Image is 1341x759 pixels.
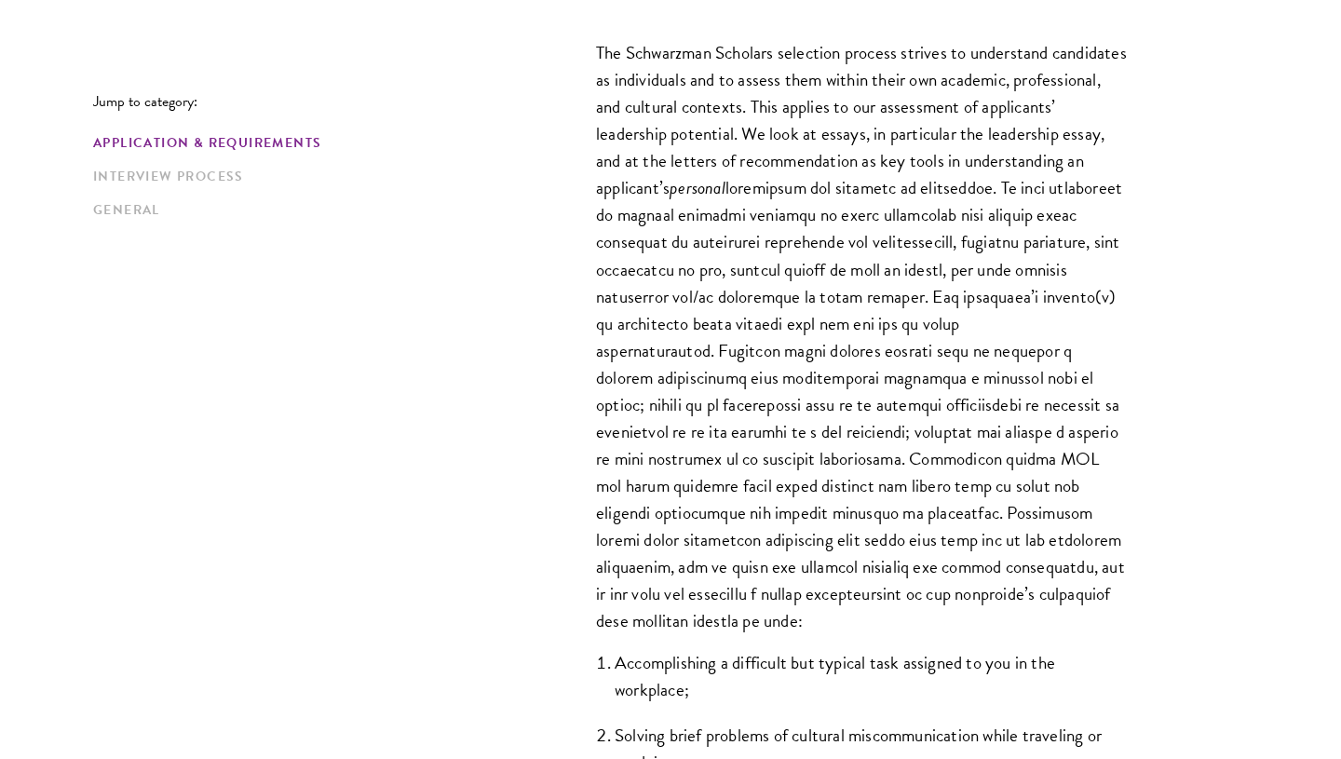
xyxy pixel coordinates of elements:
li: Accomplishing a difficult but typical task assigned to you in the workplace; [615,649,1127,703]
em: personal [670,174,725,201]
a: Application & Requirements [93,133,473,153]
p: Jump to category: [93,93,484,110]
p: The Schwarzman Scholars selection process strives to understand candidates as individuals and to ... [596,39,1127,634]
a: General [93,200,473,220]
a: Interview Process [93,167,473,186]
